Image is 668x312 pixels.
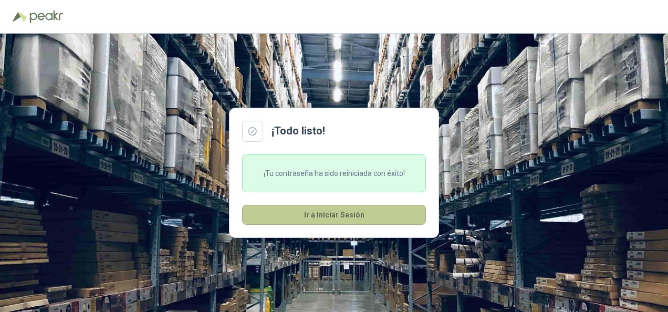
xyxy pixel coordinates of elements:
[242,154,426,192] div: ¡Tu contraseña ha sido reiniciada con éxito!
[13,12,27,22] img: Logo
[272,123,325,139] h2: ¡Todo listo!
[242,205,426,225] button: Ir a Iniciar Sesión
[29,11,63,23] img: Peakr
